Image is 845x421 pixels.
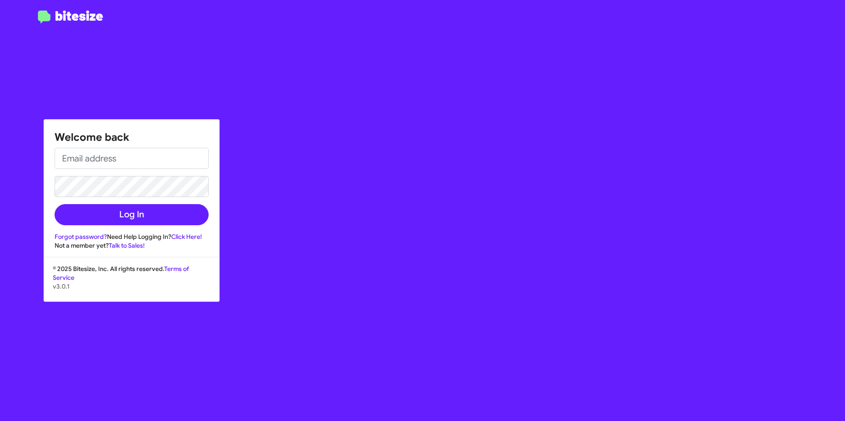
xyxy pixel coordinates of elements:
a: Talk to Sales! [109,242,145,249]
a: Forgot password? [55,233,107,241]
a: Click Here! [171,233,202,241]
div: © 2025 Bitesize, Inc. All rights reserved. [44,264,219,301]
input: Email address [55,148,209,169]
button: Log In [55,204,209,225]
h1: Welcome back [55,130,209,144]
p: v3.0.1 [53,282,210,291]
div: Need Help Logging In? [55,232,209,241]
div: Not a member yet? [55,241,209,250]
